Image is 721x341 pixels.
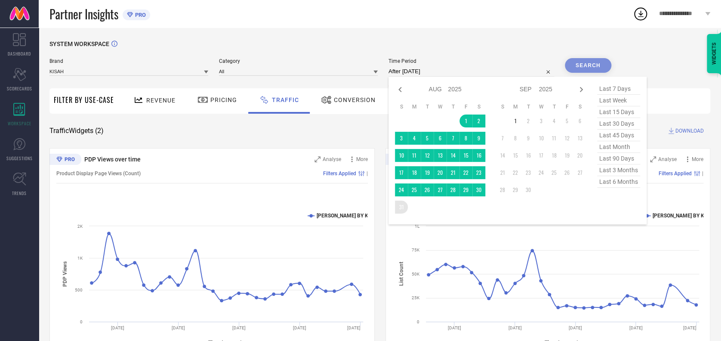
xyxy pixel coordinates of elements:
span: last week [597,95,640,106]
span: More [356,156,368,162]
text: [DATE] [447,325,461,330]
text: 75K [412,248,420,252]
td: Thu Sep 04 2025 [548,115,561,127]
span: TRENDS [12,190,27,196]
input: Select time period [388,66,554,77]
td: Sun Sep 21 2025 [496,166,509,179]
div: Premium [49,154,81,167]
text: 2K [77,224,83,229]
span: Conversion [334,96,376,103]
text: [DATE] [569,325,582,330]
td: Tue Sep 02 2025 [522,115,535,127]
span: | [702,170,703,177]
text: 0 [80,319,83,324]
th: Thursday [548,103,561,110]
text: 25K [412,295,420,300]
span: last 90 days [597,153,640,164]
td: Sun Aug 24 2025 [395,183,408,196]
td: Sun Sep 14 2025 [496,149,509,162]
span: last 7 days [597,83,640,95]
th: Tuesday [522,103,535,110]
span: Analyse [323,156,341,162]
text: [PERSON_NAME] BY KISAH [653,213,716,219]
span: Product Display Page Views (Count) [56,170,141,177]
td: Mon Sep 01 2025 [509,115,522,127]
td: Fri Aug 22 2025 [459,166,472,179]
text: [DATE] [293,325,306,330]
th: Sunday [496,103,509,110]
span: last 45 days [597,130,640,141]
svg: Zoom [650,156,656,162]
text: [DATE] [629,325,642,330]
span: PRO [133,12,146,18]
span: Time Period [388,58,554,64]
td: Thu Sep 11 2025 [548,132,561,145]
tspan: List Count [398,262,404,286]
td: Wed Sep 03 2025 [535,115,548,127]
tspan: PDP Views [62,261,68,286]
text: 1K [77,256,83,260]
td: Wed Aug 13 2025 [434,149,447,162]
span: | [367,170,368,177]
span: WORKSPACE [8,120,31,127]
div: Next month [576,84,586,95]
text: [DATE] [232,325,246,330]
td: Tue Sep 23 2025 [522,166,535,179]
td: Fri Aug 08 2025 [459,132,472,145]
td: Sun Sep 28 2025 [496,183,509,196]
td: Tue Aug 19 2025 [421,166,434,179]
span: last 30 days [597,118,640,130]
td: Mon Sep 15 2025 [509,149,522,162]
td: Sun Aug 17 2025 [395,166,408,179]
td: Sat Aug 30 2025 [472,183,485,196]
span: PDP Views over time [84,156,141,163]
span: Partner Insights [49,5,118,23]
span: DOWNLOAD [675,127,704,135]
td: Fri Sep 05 2025 [561,115,573,127]
svg: Zoom [314,156,320,162]
td: Tue Aug 05 2025 [421,132,434,145]
text: [DATE] [508,325,521,330]
span: Traffic [272,96,299,103]
span: DASHBOARD [8,50,31,57]
span: More [692,156,703,162]
div: Previous month [395,84,405,95]
span: SCORECARDS [7,85,32,92]
td: Thu Aug 07 2025 [447,132,459,145]
text: 500 [75,288,83,292]
td: Fri Aug 29 2025 [459,183,472,196]
td: Thu Aug 14 2025 [447,149,459,162]
td: Sat Aug 16 2025 [472,149,485,162]
text: [DATE] [111,325,124,330]
span: Category [219,58,378,64]
td: Tue Aug 12 2025 [421,149,434,162]
th: Saturday [573,103,586,110]
div: Premium [385,154,417,167]
td: Sat Aug 23 2025 [472,166,485,179]
text: 0 [417,319,419,324]
span: SYSTEM WORKSPACE [49,40,109,47]
td: Thu Sep 25 2025 [548,166,561,179]
text: 1L [415,224,420,229]
td: Sat Sep 27 2025 [573,166,586,179]
td: Sat Aug 02 2025 [472,115,485,127]
td: Sat Sep 13 2025 [573,132,586,145]
td: Sun Aug 10 2025 [395,149,408,162]
td: Wed Aug 06 2025 [434,132,447,145]
span: Filters Applied [659,170,692,177]
td: Fri Aug 01 2025 [459,115,472,127]
th: Wednesday [434,103,447,110]
span: SUGGESTIONS [6,155,33,161]
td: Fri Sep 26 2025 [561,166,573,179]
span: Filters Applied [323,170,356,177]
td: Mon Aug 11 2025 [408,149,421,162]
td: Tue Sep 16 2025 [522,149,535,162]
span: Filter By Use-Case [54,95,114,105]
th: Wednesday [535,103,548,110]
span: Analyse [658,156,677,162]
text: [DATE] [172,325,185,330]
th: Friday [459,103,472,110]
span: Revenue [146,97,176,104]
text: 50K [412,272,420,276]
td: Mon Sep 22 2025 [509,166,522,179]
